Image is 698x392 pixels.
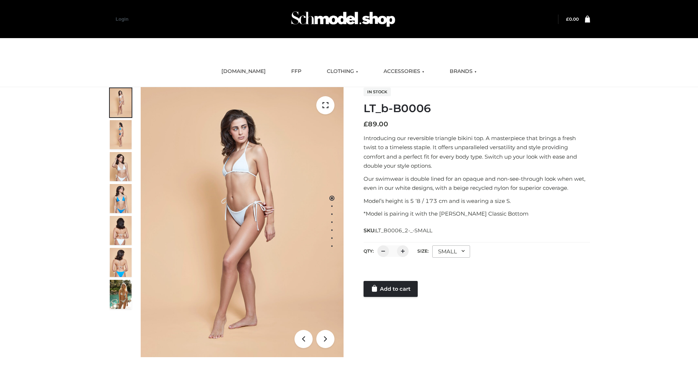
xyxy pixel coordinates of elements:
[444,64,482,79] a: BRANDS
[110,248,132,277] img: ArielClassicBikiniTop_CloudNine_AzureSky_OW114ECO_8-scaled.jpg
[141,87,344,357] img: ArielClassicBikiniTop_CloudNine_AzureSky_OW114ECO_1
[110,152,132,181] img: ArielClassicBikiniTop_CloudNine_AzureSky_OW114ECO_3-scaled.jpg
[378,64,430,79] a: ACCESSORIES
[216,64,271,79] a: [DOMAIN_NAME]
[376,227,432,234] span: LT_B0006_2-_-SMALL
[566,16,579,22] bdi: 0.00
[566,16,569,22] span: £
[364,87,391,96] span: In stock
[110,184,132,213] img: ArielClassicBikiniTop_CloudNine_AzureSky_OW114ECO_4-scaled.jpg
[364,174,590,193] p: Our swimwear is double lined for an opaque and non-see-through look when wet, even in our white d...
[364,281,418,297] a: Add to cart
[417,248,429,254] label: Size:
[364,102,590,115] h1: LT_b-B0006
[110,280,132,309] img: Arieltop_CloudNine_AzureSky2.jpg
[364,134,590,171] p: Introducing our reversible triangle bikini top. A masterpiece that brings a fresh twist to a time...
[432,245,470,258] div: SMALL
[289,5,398,33] img: Schmodel Admin 964
[110,216,132,245] img: ArielClassicBikiniTop_CloudNine_AzureSky_OW114ECO_7-scaled.jpg
[286,64,307,79] a: FFP
[110,88,132,117] img: ArielClassicBikiniTop_CloudNine_AzureSky_OW114ECO_1-scaled.jpg
[364,226,433,235] span: SKU:
[321,64,364,79] a: CLOTHING
[364,196,590,206] p: Model’s height is 5 ‘8 / 173 cm and is wearing a size S.
[364,209,590,219] p: *Model is pairing it with the [PERSON_NAME] Classic Bottom
[566,16,579,22] a: £0.00
[116,16,128,22] a: Login
[364,120,388,128] bdi: 89.00
[364,248,374,254] label: QTY:
[364,120,368,128] span: £
[110,120,132,149] img: ArielClassicBikiniTop_CloudNine_AzureSky_OW114ECO_2-scaled.jpg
